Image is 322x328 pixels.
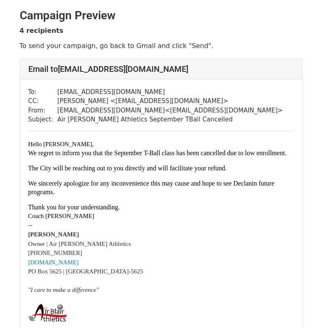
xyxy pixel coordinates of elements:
td: Air [PERSON_NAME] Athletics September TBall Cancelled [57,115,283,124]
td: From: [28,106,57,115]
p: To send your campaign, go back to Gmail and click "Send". [20,41,303,50]
font: We regret to inform you that the September T-Ball class has been cancelled due to low enrollment. [28,149,287,156]
td: [EMAIL_ADDRESS][DOMAIN_NAME] [57,87,283,97]
h4: Email to [EMAIL_ADDRESS][DOMAIN_NAME] [28,64,294,74]
b: [PERSON_NAME] [28,231,79,238]
font: PO Box 5625 | [GEOGRAPHIC_DATA]-5625 [28,268,143,275]
font: Coach [PERSON_NAME] [28,213,94,219]
font: We sincerely apologize for any inconvenience this may cause and hope to see Declanin future progr... [28,180,274,195]
font: Hello [PERSON_NAME], [28,141,94,147]
td: Subject: [28,115,57,124]
h2: Campaign Preview [20,9,303,23]
td: To: [28,87,57,97]
font: The City will be reaching out to you directly and will facilitate your refund. [28,165,227,172]
font: "I care to make a difference" [28,287,99,293]
a: [DOMAIN_NAME] [28,259,79,266]
td: [EMAIL_ADDRESS][DOMAIN_NAME] < [EMAIL_ADDRESS][DOMAIN_NAME] > [57,106,283,115]
td: [PERSON_NAME] < [EMAIL_ADDRESS][DOMAIN_NAME] > [57,96,283,106]
strong: 4 recipients [20,27,64,34]
span: -- [28,222,33,229]
font: Owner | Air [PERSON_NAME] Athletics [PHONE_NUMBER] [28,231,131,266]
font: Thank you for your understanding. [28,204,120,211]
td: CC: [28,96,57,106]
